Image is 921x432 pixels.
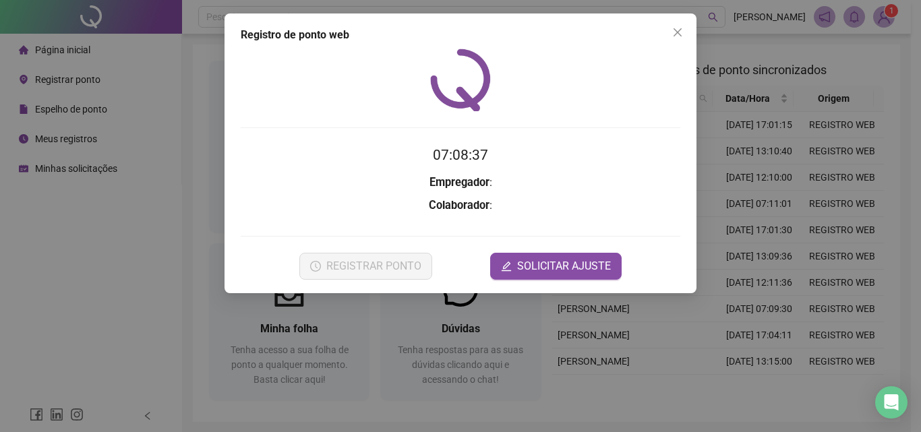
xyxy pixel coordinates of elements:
[875,386,908,419] div: Open Intercom Messenger
[241,174,680,191] h3: :
[430,49,491,111] img: QRPoint
[241,27,680,43] div: Registro de ponto web
[429,176,489,189] strong: Empregador
[490,253,622,280] button: editSOLICITAR AJUSTE
[429,199,489,212] strong: Colaborador
[672,27,683,38] span: close
[517,258,611,274] span: SOLICITAR AJUSTE
[241,197,680,214] h3: :
[299,253,432,280] button: REGISTRAR PONTO
[501,261,512,272] span: edit
[667,22,688,43] button: Close
[433,147,488,163] time: 07:08:37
